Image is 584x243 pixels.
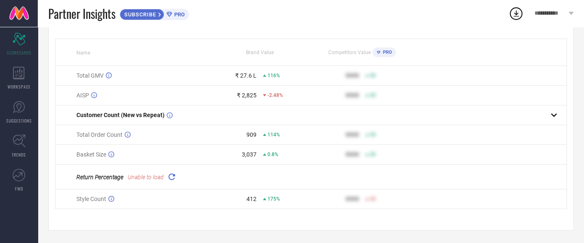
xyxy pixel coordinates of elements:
[237,92,257,99] div: ₹ 2,825
[267,92,283,98] span: -2.48%
[246,131,257,138] div: 909
[6,118,32,124] span: SUGGESTIONS
[267,132,280,138] span: 114%
[76,174,123,180] span: Return Percentage
[76,112,165,118] span: Customer Count (New vs Repeat)
[166,171,178,183] div: Reload "Return Percentage "
[76,50,90,56] span: Name
[346,92,359,99] div: 9999
[48,5,115,22] span: Partner Insights
[76,92,89,99] span: AISP
[267,73,280,78] span: 116%
[370,196,376,202] span: 50
[246,50,274,55] span: Brand Value
[346,151,359,158] div: 9999
[380,50,392,55] span: PRO
[370,73,376,78] span: 50
[370,152,376,157] span: 50
[246,196,257,202] div: 412
[346,72,359,79] div: 9999
[267,196,280,202] span: 175%
[76,151,106,158] span: Basket Size
[172,11,185,18] span: PRO
[76,131,123,138] span: Total Order Count
[12,152,26,158] span: TRENDS
[370,92,376,98] span: 50
[267,152,278,157] span: 0.8%
[76,72,104,79] span: Total GMV
[128,174,164,180] span: Unable to load
[346,196,359,202] div: 9999
[15,186,23,192] span: FWD
[7,50,31,56] span: SCORECARDS
[120,7,189,20] a: SUBSCRIBEPRO
[120,11,158,18] span: SUBSCRIBE
[328,50,370,55] span: Competitors Value
[76,196,106,202] span: Style Count
[346,131,359,138] div: 9999
[8,84,31,90] span: WORKSPACE
[235,72,257,79] div: ₹ 27.6 L
[242,151,257,158] div: 3,037
[508,6,524,21] div: Open download list
[370,132,376,138] span: 50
